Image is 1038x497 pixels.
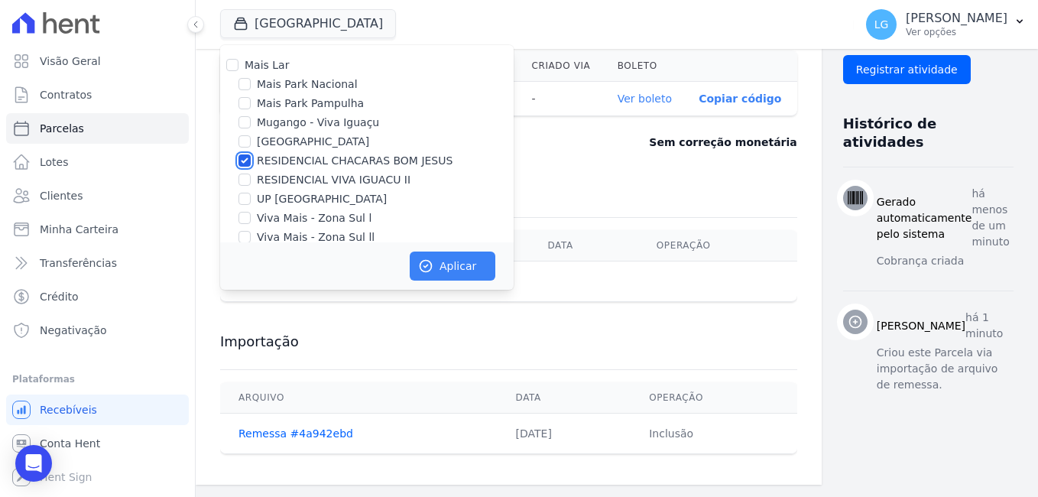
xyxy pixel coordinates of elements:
a: Negativação [6,315,189,346]
label: Viva Mais - Zona Sul ll [257,229,375,245]
span: Lotes [40,154,69,170]
span: Clientes [40,188,83,203]
label: [GEOGRAPHIC_DATA] [257,134,369,150]
h3: Importação [220,333,797,351]
label: Mugango - Viva Iguaçu [257,115,379,131]
label: Mais Park Nacional [257,76,358,93]
p: há menos de um minuto [972,186,1014,250]
th: Boleto [605,50,686,82]
a: Ver boleto [618,93,672,105]
a: Crédito [6,281,189,312]
button: Aplicar [410,252,495,281]
a: Visão Geral [6,46,189,76]
div: Open Intercom Messenger [15,445,52,482]
div: Plataformas [12,370,183,388]
label: UP [GEOGRAPHIC_DATA] [257,191,387,207]
a: Minha Carteira [6,214,189,245]
a: Conta Hent [6,428,189,459]
th: Operação [631,382,797,414]
td: Inclusão [631,414,797,454]
label: Mais Park Pampulha [257,96,364,112]
a: Clientes [6,180,189,211]
input: Registrar atividade [843,55,971,84]
label: Viva Mais - Zona Sul l [257,210,371,226]
p: Ver opções [906,26,1007,38]
a: Parcelas [6,113,189,144]
th: Criado via [519,50,605,82]
td: [DATE] [498,414,631,454]
a: Lotes [6,147,189,177]
th: Arquivo [220,382,498,414]
span: Conta Hent [40,436,100,451]
a: Recebíveis [6,395,189,425]
h3: [PERSON_NAME] [877,318,965,334]
a: Transferências [6,248,189,278]
p: Cobrança criada [877,253,1014,269]
button: LG [PERSON_NAME] Ver opções [854,3,1038,46]
p: há 1 minuto [965,310,1014,342]
span: Parcelas [40,121,84,136]
h3: Gerado automaticamente pelo sistema [877,194,972,242]
button: Copiar código [699,93,781,105]
label: RESIDENCIAL CHACARAS BOM JESUS [257,153,453,169]
span: Negativação [40,323,107,338]
dd: Sem correção monetária [649,135,796,150]
span: Visão Geral [40,54,101,69]
span: Contratos [40,87,92,102]
h3: Histórico de atividades [843,115,1001,151]
th: Operação [638,230,797,261]
span: Crédito [40,289,79,304]
span: LG [874,19,889,30]
label: RESIDENCIAL VIVA IGUACU II [257,172,410,188]
span: Recebíveis [40,402,97,417]
th: Data [529,230,637,261]
th: Data [498,382,631,414]
p: Criou este Parcela via importação de arquivo de remessa. [877,345,1014,393]
label: Mais Lar [245,59,289,71]
button: [GEOGRAPHIC_DATA] [220,9,396,38]
a: Remessa #4a942ebd [238,427,353,440]
p: [PERSON_NAME] [906,11,1007,26]
span: Minha Carteira [40,222,118,237]
span: Transferências [40,255,117,271]
th: - [519,82,605,116]
a: Contratos [6,80,189,110]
